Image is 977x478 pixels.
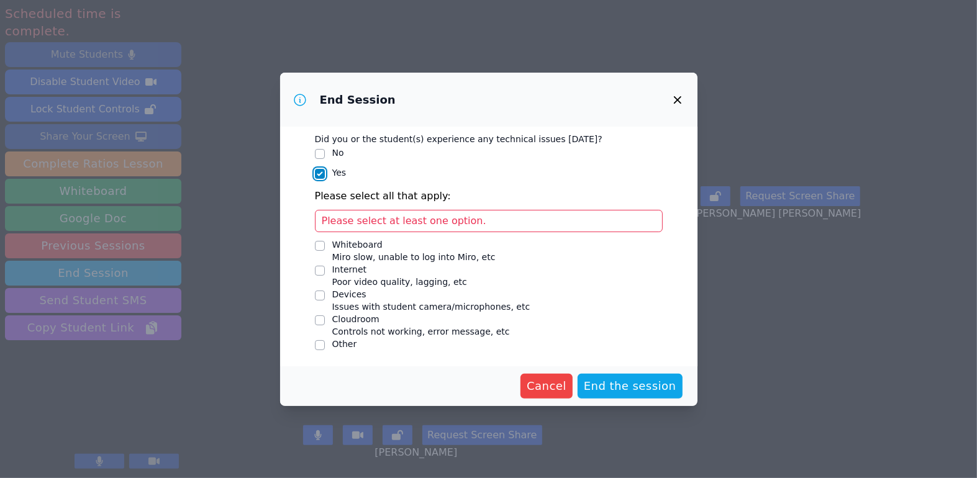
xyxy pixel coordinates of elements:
[584,377,676,395] span: End the session
[332,148,344,158] label: No
[332,288,530,300] div: Devices
[520,374,573,399] button: Cancel
[332,252,496,262] span: Miro slow, unable to log into Miro, etc
[527,377,566,395] span: Cancel
[322,215,486,227] span: Please select at least one option.
[332,302,530,312] span: Issues with student camera/microphones, etc
[332,338,357,350] div: Other
[332,238,496,251] div: Whiteboard
[332,263,467,276] div: Internet
[315,189,663,204] p: Please select all that apply:
[332,313,510,325] div: Cloudroom
[332,168,347,178] label: Yes
[332,277,467,287] span: Poor video quality, lagging, etc
[320,92,396,107] h3: End Session
[315,128,602,147] legend: Did you or the student(s) experience any technical issues [DATE]?
[578,374,683,399] button: End the session
[332,327,510,336] span: Controls not working, error message, etc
